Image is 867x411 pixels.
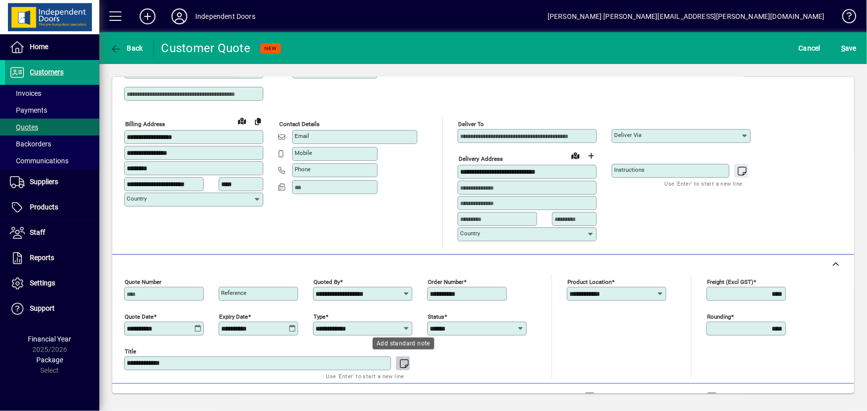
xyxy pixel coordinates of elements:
[10,89,41,97] span: Invoices
[719,392,777,402] label: Show Cost/Profit
[163,7,195,25] button: Profile
[110,44,143,52] span: Back
[30,254,54,262] span: Reports
[548,8,825,24] div: [PERSON_NAME] [PERSON_NAME][EMAIL_ADDRESS][PERSON_NAME][DOMAIN_NAME]
[30,203,58,211] span: Products
[125,313,154,320] mat-label: Quote date
[5,296,99,321] a: Support
[5,35,99,60] a: Home
[161,40,251,56] div: Customer Quote
[107,39,146,57] button: Back
[458,121,484,128] mat-label: Deliver To
[10,106,47,114] span: Payments
[567,147,583,163] a: View on map
[10,140,51,148] span: Backorders
[567,278,612,285] mat-label: Product location
[30,68,64,76] span: Customers
[787,389,827,405] span: Product
[799,40,821,56] span: Cancel
[428,313,444,320] mat-label: Status
[132,7,163,25] button: Add
[839,39,859,57] button: Save
[195,8,255,24] div: Independent Doors
[665,178,743,189] mat-hint: Use 'Enter' to start a new line
[5,136,99,152] a: Backorders
[30,304,55,312] span: Support
[5,119,99,136] a: Quotes
[614,132,641,138] mat-label: Deliver via
[5,195,99,220] a: Products
[460,230,480,237] mat-label: Country
[36,356,63,364] span: Package
[314,313,325,320] mat-label: Type
[707,313,731,320] mat-label: Rounding
[219,313,248,320] mat-label: Expiry date
[513,389,563,405] span: Product History
[583,148,599,164] button: Choose address
[5,220,99,245] a: Staff
[614,166,644,173] mat-label: Instructions
[99,39,154,57] app-page-header-button: Back
[30,279,55,287] span: Settings
[125,278,161,285] mat-label: Quote number
[295,166,311,173] mat-label: Phone
[314,278,340,285] mat-label: Quoted by
[796,39,823,57] button: Cancel
[5,152,99,169] a: Communications
[5,246,99,271] a: Reports
[5,85,99,102] a: Invoices
[264,45,277,52] span: NEW
[28,335,72,343] span: Financial Year
[234,113,250,129] a: View on map
[5,102,99,119] a: Payments
[841,40,857,56] span: ave
[30,228,45,236] span: Staff
[30,178,58,186] span: Suppliers
[221,289,246,296] mat-label: Reference
[509,388,567,406] button: Product History
[295,133,309,139] mat-label: Email
[597,392,690,402] label: Show Line Volumes/Weights
[10,157,69,165] span: Communications
[250,113,266,129] button: Copy to Delivery address
[295,149,312,156] mat-label: Mobile
[841,44,845,52] span: S
[30,43,48,51] span: Home
[5,170,99,195] a: Suppliers
[5,271,99,296] a: Settings
[373,338,434,349] div: Add standard note
[707,278,753,285] mat-label: Freight (excl GST)
[10,123,38,131] span: Quotes
[125,347,136,354] mat-label: Title
[428,278,464,285] mat-label: Order number
[326,370,404,382] mat-hint: Use 'Enter' to start a new line
[835,2,855,34] a: Knowledge Base
[127,195,147,202] mat-label: Country
[782,388,832,406] button: Product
